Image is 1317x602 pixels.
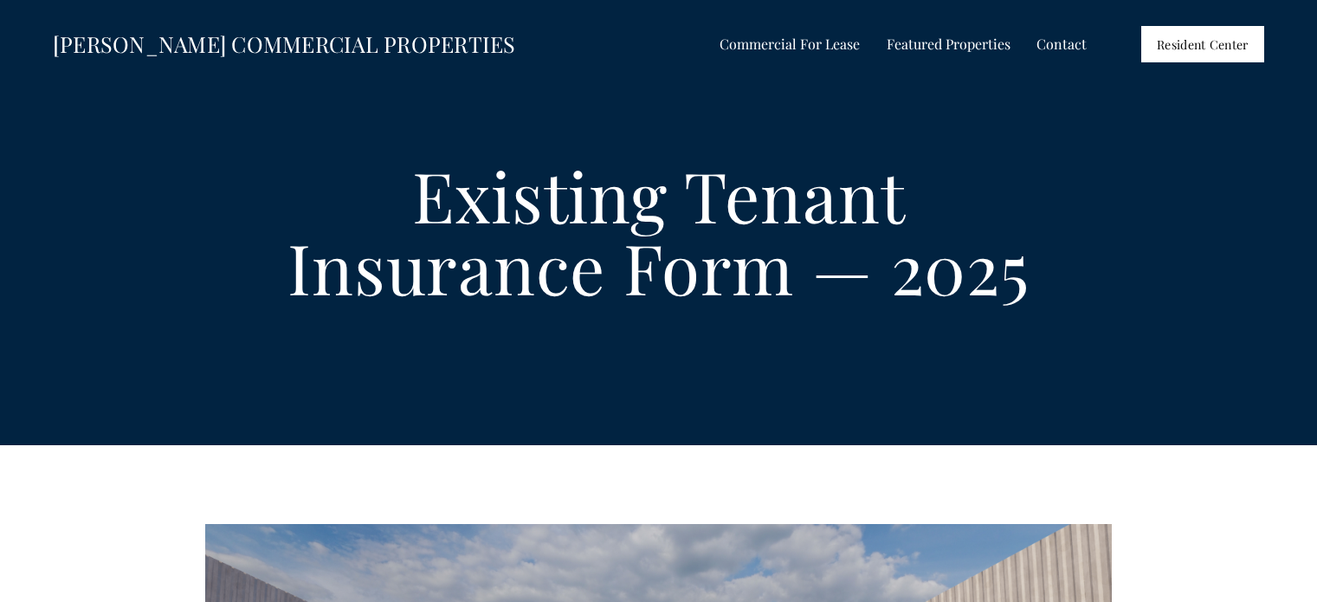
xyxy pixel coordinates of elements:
a: [PERSON_NAME] COMMERCIAL PROPERTIES [53,29,516,58]
span: Commercial For Lease [720,33,860,55]
a: Resident Center [1141,26,1265,61]
a: folder dropdown [887,32,1010,57]
a: Contact [1036,32,1087,57]
h1: Existing Tenant Insurance Form — 2025 [256,159,1061,302]
a: folder dropdown [720,32,860,57]
span: Featured Properties [887,33,1010,55]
